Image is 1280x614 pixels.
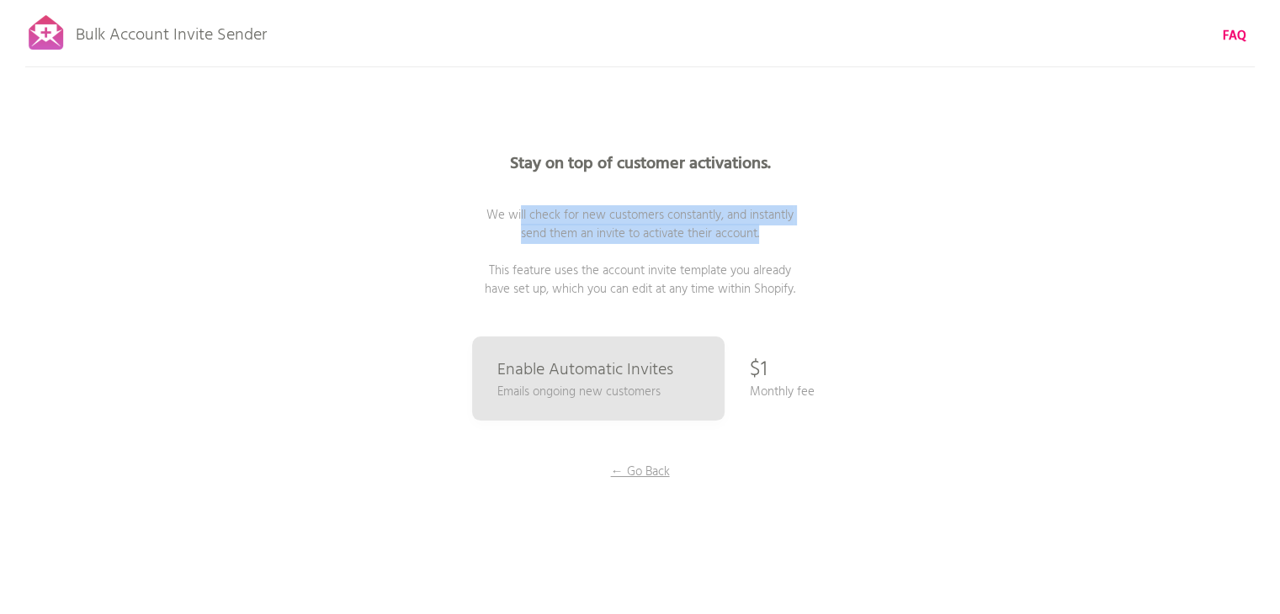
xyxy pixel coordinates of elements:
b: Stay on top of customer activations. [510,151,771,177]
a: FAQ [1223,27,1246,45]
p: Enable Automatic Invites [497,362,673,378]
p: Emails ongoing new customers [497,383,661,401]
p: Bulk Account Invite Sender [76,10,267,52]
b: FAQ [1223,26,1246,46]
a: Enable Automatic Invites Emails ongoing new customers [472,336,725,421]
p: ← Go Back [577,463,704,481]
p: $1 [750,345,767,395]
p: Monthly fee [750,383,815,401]
span: We will check for new customers constantly, and instantly send them an invite to activate their a... [485,205,795,299]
